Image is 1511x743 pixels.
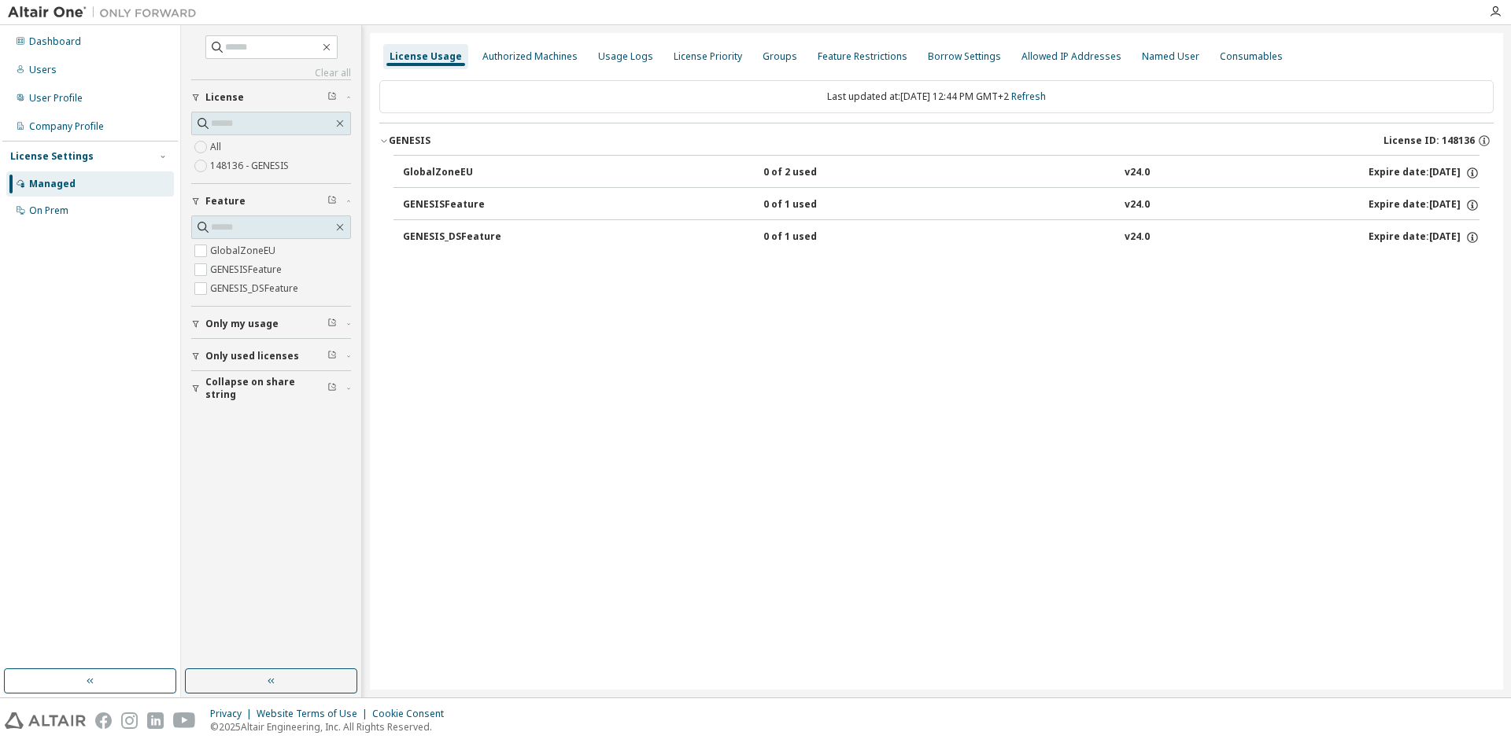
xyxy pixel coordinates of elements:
[191,67,351,79] a: Clear all
[327,382,337,395] span: Clear filter
[210,156,292,175] label: 148136 - GENESIS
[210,279,301,298] label: GENESIS_DSFeature
[10,150,94,163] div: License Settings
[210,138,224,156] label: All
[205,350,299,362] span: Only used licenses
[121,712,138,729] img: instagram.svg
[257,708,372,720] div: Website Terms of Use
[29,178,76,190] div: Managed
[205,318,279,330] span: Only my usage
[763,50,797,63] div: Groups
[763,230,905,245] div: 0 of 1 used
[29,64,57,76] div: Users
[1125,198,1150,212] div: v24.0
[403,230,545,245] div: GENESIS_DSFeature
[1369,166,1480,180] div: Expire date: [DATE]
[1021,50,1121,63] div: Allowed IP Addresses
[379,123,1494,158] button: GENESISLicense ID: 148136
[403,198,545,212] div: GENESISFeature
[191,80,351,115] button: License
[205,91,244,104] span: License
[403,156,1480,190] button: GlobalZoneEU0 of 2 usedv24.0Expire date:[DATE]
[147,712,164,729] img: linkedin.svg
[191,307,351,341] button: Only my usage
[379,80,1494,113] div: Last updated at: [DATE] 12:44 PM GMT+2
[29,35,81,48] div: Dashboard
[205,195,246,208] span: Feature
[372,708,453,720] div: Cookie Consent
[403,166,545,180] div: GlobalZoneEU
[210,720,453,734] p: © 2025 Altair Engineering, Inc. All Rights Reserved.
[173,712,196,729] img: youtube.svg
[928,50,1001,63] div: Borrow Settings
[763,166,905,180] div: 0 of 2 used
[1142,50,1199,63] div: Named User
[598,50,653,63] div: Usage Logs
[327,318,337,330] span: Clear filter
[327,195,337,208] span: Clear filter
[5,712,86,729] img: altair_logo.svg
[327,91,337,104] span: Clear filter
[210,241,279,260] label: GlobalZoneEU
[403,188,1480,223] button: GENESISFeature0 of 1 usedv24.0Expire date:[DATE]
[482,50,578,63] div: Authorized Machines
[327,350,337,362] span: Clear filter
[390,50,462,63] div: License Usage
[1384,134,1475,147] span: License ID: 148136
[29,204,68,217] div: On Prem
[95,712,112,729] img: facebook.svg
[210,260,285,279] label: GENESISFeature
[1220,50,1283,63] div: Consumables
[8,5,205,20] img: Altair One
[389,134,430,147] div: GENESIS
[1369,198,1480,212] div: Expire date: [DATE]
[403,220,1480,255] button: GENESIS_DSFeature0 of 1 usedv24.0Expire date:[DATE]
[1125,166,1150,180] div: v24.0
[29,120,104,133] div: Company Profile
[674,50,742,63] div: License Priority
[210,708,257,720] div: Privacy
[763,198,905,212] div: 0 of 1 used
[818,50,907,63] div: Feature Restrictions
[29,92,83,105] div: User Profile
[191,371,351,406] button: Collapse on share string
[1011,90,1046,103] a: Refresh
[191,339,351,373] button: Only used licenses
[1125,230,1150,245] div: v24.0
[1369,230,1480,245] div: Expire date: [DATE]
[205,376,327,401] span: Collapse on share string
[191,184,351,219] button: Feature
